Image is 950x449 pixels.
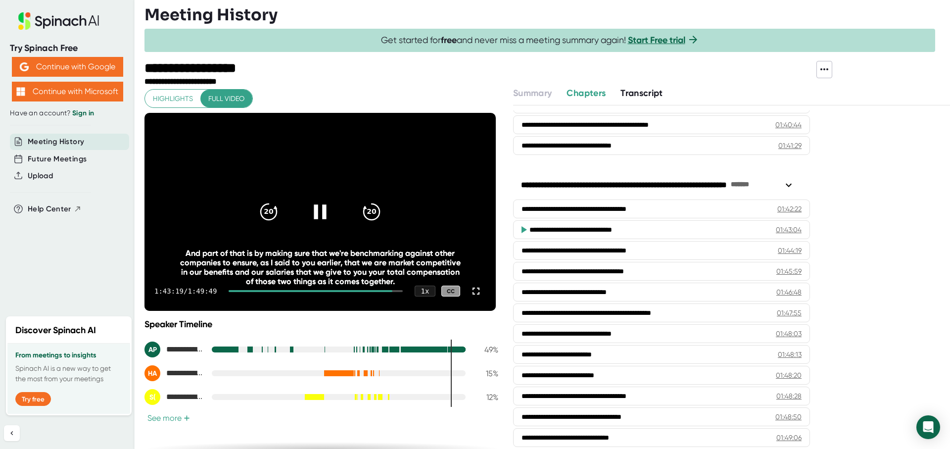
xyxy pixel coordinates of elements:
h3: From meetings to insights [15,351,122,359]
b: free [441,35,457,46]
div: 01:46:48 [776,287,802,297]
div: 01:44:19 [778,246,802,255]
h2: Discover Spinach AI [15,324,96,337]
h3: Meeting History [144,5,278,24]
div: 1 x [415,286,435,297]
a: Start Free trial [628,35,685,46]
div: Open Intercom Messenger [916,415,940,439]
span: Summary [513,88,552,99]
button: Full video [200,90,252,108]
span: Chapters [567,88,606,99]
div: 01:48:03 [776,329,802,339]
div: Aimee J. Daily, PhD [144,342,204,357]
div: And part of that is by making sure that we're benchmarking against other companies to ensure, as ... [180,249,461,286]
span: Highlights [153,93,193,105]
span: Transcript [620,88,663,99]
div: 49 % [474,345,498,354]
button: Future Meetings [28,153,87,165]
div: 01:47:55 [777,308,802,318]
button: Collapse sidebar [4,425,20,441]
div: 15 % [474,369,498,378]
div: AP [144,342,160,357]
div: 01:45:59 [776,266,802,276]
button: See more+ [144,413,193,423]
button: Continue with Microsoft [12,82,123,101]
div: 12 % [474,393,498,402]
button: Summary [513,87,552,100]
div: Sally Gilotti (she/her) [144,389,204,405]
div: 01:43:04 [776,225,802,235]
button: Transcript [620,87,663,100]
button: Highlights [145,90,201,108]
button: Chapters [567,87,606,100]
span: Full video [208,93,244,105]
div: S( [144,389,160,405]
div: Have an account? [10,109,125,118]
button: Meeting History [28,136,84,148]
span: + [184,414,190,422]
div: 01:42:22 [777,204,802,214]
div: Try Spinach Free [10,43,125,54]
p: Spinach AI is a new way to get the most from your meetings [15,363,122,384]
div: Speaker Timeline [144,319,498,330]
div: 01:41:29 [778,141,802,150]
button: Upload [28,170,53,182]
div: 01:49:06 [776,433,802,443]
img: Aehbyd4JwY73AAAAAElFTkSuQmCC [20,62,29,71]
a: Sign in [72,109,94,117]
button: Try free [15,392,51,406]
div: CC [441,286,460,297]
button: Help Center [28,203,82,215]
div: 01:48:50 [775,412,802,422]
div: Heather O. Armstrong [144,365,204,381]
div: 01:48:28 [776,391,802,401]
span: Help Center [28,203,71,215]
div: 01:40:44 [775,120,802,130]
div: 1:43:19 / 1:49:49 [154,287,217,295]
div: HA [144,365,160,381]
span: Get started for and never miss a meeting summary again! [381,35,699,46]
button: Continue with Google [12,57,123,77]
div: 01:48:13 [778,349,802,359]
div: 01:48:20 [776,370,802,380]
